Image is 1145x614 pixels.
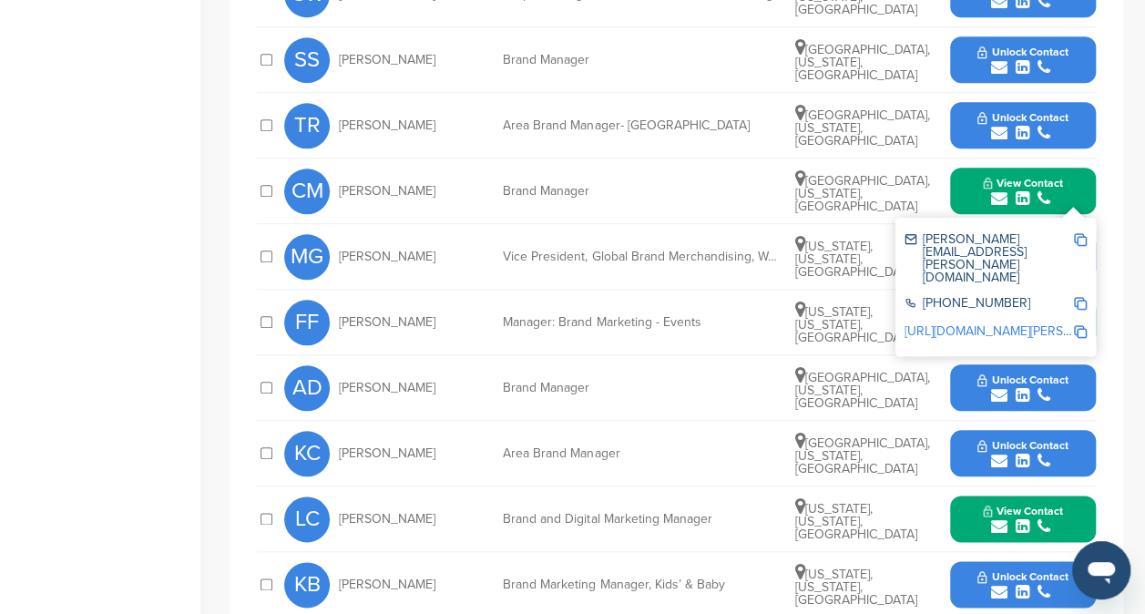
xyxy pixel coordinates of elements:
[905,297,1073,312] div: [PHONE_NUMBER]
[339,447,435,460] span: [PERSON_NAME]
[977,46,1068,58] span: Unlock Contact
[1074,325,1087,338] img: Copy
[1072,541,1130,599] iframe: Button to launch messaging window
[284,37,330,83] span: SS
[956,361,1089,415] button: Unlock Contact
[795,42,930,83] span: [GEOGRAPHIC_DATA], [US_STATE], [GEOGRAPHIC_DATA]
[1074,233,1087,246] img: Copy
[795,370,930,411] span: [GEOGRAPHIC_DATA], [US_STATE], [GEOGRAPHIC_DATA]
[961,164,1085,219] button: View Contact
[905,323,1127,339] a: [URL][DOMAIN_NAME][PERSON_NAME]
[284,562,330,608] span: KB
[977,570,1068,583] span: Unlock Contact
[339,119,435,132] span: [PERSON_NAME]
[795,173,930,214] span: [GEOGRAPHIC_DATA], [US_STATE], [GEOGRAPHIC_DATA]
[977,374,1068,386] span: Unlock Contact
[956,98,1089,153] button: Unlock Contact
[795,435,930,476] span: [GEOGRAPHIC_DATA], [US_STATE], [GEOGRAPHIC_DATA]
[795,239,917,280] span: [US_STATE], [US_STATE], [GEOGRAPHIC_DATA]
[956,558,1089,612] button: Unlock Contact
[956,33,1089,87] button: Unlock Contact
[339,185,435,198] span: [PERSON_NAME]
[339,578,435,591] span: [PERSON_NAME]
[503,382,776,394] div: Brand Manager
[339,251,435,263] span: [PERSON_NAME]
[284,431,330,476] span: KC
[503,447,776,460] div: Area Brand Manager
[339,316,435,329] span: [PERSON_NAME]
[983,505,1063,517] span: View Contact
[983,177,1063,189] span: View Contact
[795,107,930,148] span: [GEOGRAPHIC_DATA], [US_STATE], [GEOGRAPHIC_DATA]
[284,365,330,411] span: AD
[961,492,1085,547] button: View Contact
[503,185,776,198] div: Brand Manager
[956,426,1089,481] button: Unlock Contact
[339,513,435,526] span: [PERSON_NAME]
[503,119,776,132] div: Area Brand Manager- [GEOGRAPHIC_DATA]
[977,111,1068,124] span: Unlock Contact
[339,54,435,67] span: [PERSON_NAME]
[795,501,917,542] span: [US_STATE], [US_STATE], [GEOGRAPHIC_DATA]
[503,513,776,526] div: Brand and Digital Marketing Manager
[1074,297,1087,310] img: Copy
[339,382,435,394] span: [PERSON_NAME]
[503,316,776,329] div: Manager: Brand Marketing - Events
[977,439,1068,452] span: Unlock Contact
[503,251,776,263] div: Vice President, Global Brand Merchandising, Womens Polo
[795,567,917,608] span: [US_STATE], [US_STATE], [GEOGRAPHIC_DATA]
[503,54,776,67] div: Brand Manager
[284,300,330,345] span: FF
[795,304,917,345] span: [US_STATE], [US_STATE], [GEOGRAPHIC_DATA]
[284,234,330,280] span: MG
[905,233,1073,284] div: [PERSON_NAME][EMAIL_ADDRESS][PERSON_NAME][DOMAIN_NAME]
[284,103,330,148] span: TR
[284,169,330,214] span: CM
[284,496,330,542] span: LC
[503,578,776,591] div: Brand Marketing Manager, Kids’ & Baby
